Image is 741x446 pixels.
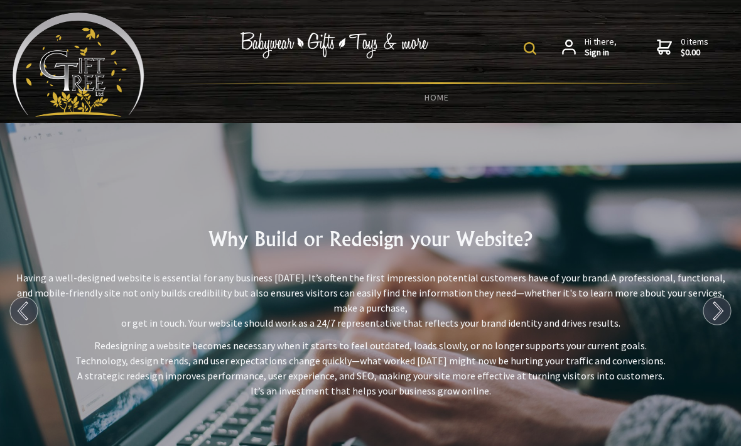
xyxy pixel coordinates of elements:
a: HOME [144,84,728,111]
strong: $0.00 [681,47,708,58]
strong: Sign in [585,47,617,58]
a: 0 items$0.00 [657,36,708,58]
a: Hi there,Sign in [562,36,617,58]
span: 0 items [681,36,708,58]
img: Babyware - Gifts - Toys and more... [13,13,144,117]
img: product search [524,42,536,55]
img: Babywear - Gifts - Toys & more [240,32,428,58]
span: Hi there, [585,36,617,58]
p: Redesigning a website becomes necessary when it starts to feel outdated, loads slowly, or no long... [10,338,731,398]
h2: Why Build or Redesign your Website? [10,224,731,254]
p: Having a well-designed website is essential for any business [DATE]. It’s often the first impress... [10,270,731,330]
